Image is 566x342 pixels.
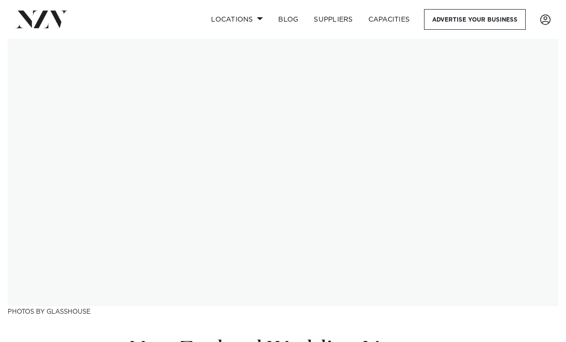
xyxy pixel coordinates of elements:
a: SUPPLIERS [306,9,360,30]
a: Capacities [361,9,418,30]
a: Locations [203,9,271,30]
a: Advertise your business [424,9,526,30]
h3: Photos by Glasshouse [8,306,558,316]
a: BLOG [271,9,306,30]
img: nzv-logo.png [15,11,68,28]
